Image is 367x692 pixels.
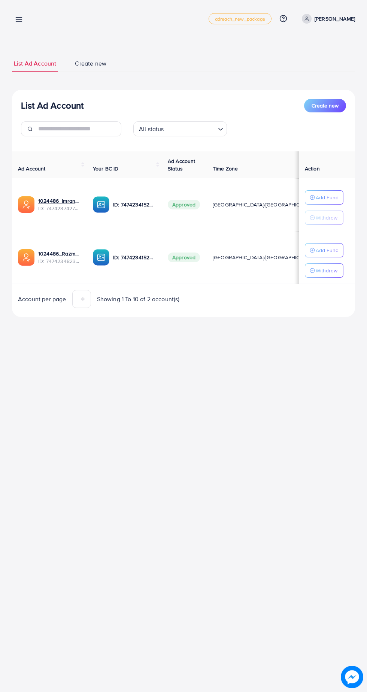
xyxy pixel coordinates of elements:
[316,266,337,275] p: Withdraw
[14,59,56,68] span: List Ad Account
[38,205,81,212] span: ID: 7474237427478233089
[168,200,200,209] span: Approved
[38,257,81,265] span: ID: 7474234823184416769
[299,14,355,24] a: [PERSON_NAME]
[133,121,227,136] div: Search for option
[18,295,66,303] span: Account per page
[38,197,81,212] div: <span class='underline'>1024486_Imran_1740231528988</span></br>7474237427478233089
[168,157,195,172] span: Ad Account Status
[316,246,339,255] p: Add Fund
[113,200,156,209] p: ID: 7474234152863678481
[75,59,106,68] span: Create new
[97,295,180,303] span: Showing 1 To 10 of 2 account(s)
[93,165,119,172] span: Your BC ID
[166,122,215,135] input: Search for option
[18,165,46,172] span: Ad Account
[209,13,272,24] a: adreach_new_package
[305,190,343,205] button: Add Fund
[137,124,166,135] span: All status
[316,193,339,202] p: Add Fund
[21,100,84,111] h3: List Ad Account
[312,102,339,109] span: Create new
[305,165,320,172] span: Action
[215,16,265,21] span: adreach_new_package
[18,196,34,213] img: ic-ads-acc.e4c84228.svg
[93,249,109,266] img: ic-ba-acc.ded83a64.svg
[38,250,81,265] div: <span class='underline'>1024486_Razman_1740230915595</span></br>7474234823184416769
[113,253,156,262] p: ID: 7474234152863678481
[93,196,109,213] img: ic-ba-acc.ded83a64.svg
[38,197,81,205] a: 1024486_Imran_1740231528988
[213,165,238,172] span: Time Zone
[38,250,81,257] a: 1024486_Razman_1740230915595
[305,263,343,278] button: Withdraw
[341,666,363,688] img: image
[213,254,317,261] span: [GEOGRAPHIC_DATA]/[GEOGRAPHIC_DATA]
[316,213,337,222] p: Withdraw
[304,99,346,112] button: Create new
[18,249,34,266] img: ic-ads-acc.e4c84228.svg
[305,211,343,225] button: Withdraw
[213,201,317,208] span: [GEOGRAPHIC_DATA]/[GEOGRAPHIC_DATA]
[315,14,355,23] p: [PERSON_NAME]
[305,243,343,257] button: Add Fund
[168,253,200,262] span: Approved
